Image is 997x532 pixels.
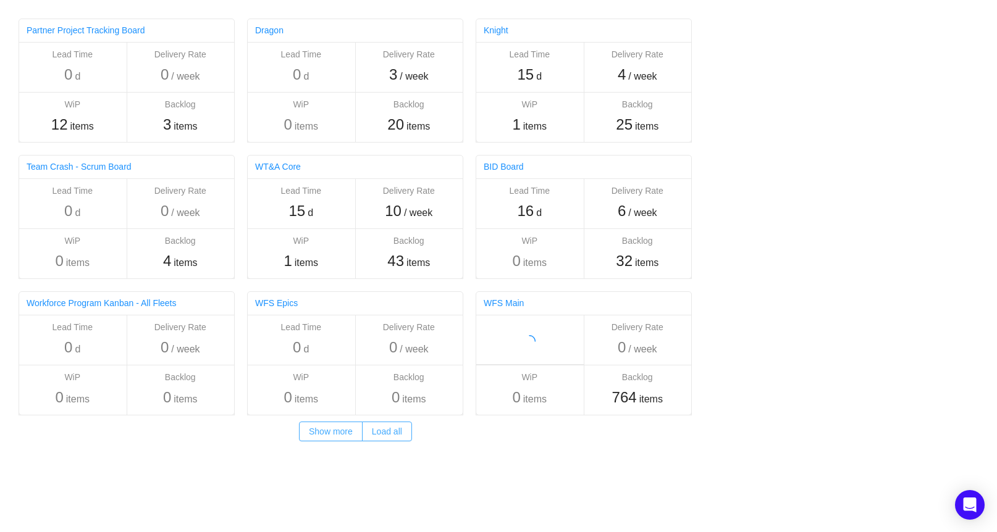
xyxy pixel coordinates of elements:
span: d [308,206,313,220]
span: 0 [389,339,397,355]
a: Team Crash - Scrum Board [27,162,132,172]
span: 0 [284,116,292,133]
span: 0 [64,66,72,83]
span: / week [171,206,200,220]
span: items [174,119,197,134]
div: WiP [253,98,349,111]
span: 1 [512,116,520,133]
div: Lead Time [253,185,349,197]
span: 43 [387,252,404,269]
div: Lead Time [25,321,120,334]
span: items [174,392,197,407]
span: 4 [618,66,626,83]
div: Lead Time [253,48,349,61]
div: Delivery Rate [590,185,686,197]
div: Backlog [590,98,686,111]
span: / week [404,206,432,220]
span: d [303,69,309,84]
span: items [66,392,90,407]
a: WFS Epics [255,298,298,308]
button: Show more [299,422,363,441]
span: 0 [64,339,72,355]
span: / week [628,69,657,84]
span: items [639,392,663,407]
span: d [303,342,309,357]
a: Workforce Program Kanban - All Fleets [27,298,177,308]
span: 16 [517,202,534,219]
span: items [295,392,318,407]
span: items [295,119,318,134]
div: Delivery Rate [361,321,457,334]
div: WiP [482,98,578,111]
span: 6 [618,202,626,219]
div: Lead Time [253,321,349,334]
span: 20 [387,116,404,133]
span: 0 [512,252,520,269]
span: 25 [616,116,633,133]
div: Delivery Rate [590,48,686,61]
div: Lead Time [482,185,578,197]
span: 15 [288,202,305,219]
span: 0 [512,389,520,405]
span: d [75,206,80,220]
span: items [523,392,547,407]
span: items [523,119,547,134]
span: 764 [612,389,637,405]
a: Knight [484,25,508,35]
span: items [174,256,197,270]
div: Lead Time [25,185,120,197]
span: 3 [163,116,171,133]
div: WiP [253,235,349,247]
span: 10 [385,202,402,219]
span: 1 [284,252,292,269]
span: 0 [618,339,626,355]
span: 15 [517,66,534,83]
span: 0 [161,202,169,219]
span: 0 [293,339,301,355]
span: d [75,342,80,357]
div: Backlog [133,98,229,111]
span: items [402,392,426,407]
span: items [406,256,430,270]
div: Open Intercom Messenger [955,490,985,520]
span: / week [400,69,428,84]
span: items [635,119,658,134]
span: 0 [161,66,169,83]
div: Delivery Rate [590,321,686,334]
div: WiP [482,371,578,384]
span: 0 [55,389,63,405]
div: WiP [482,235,578,247]
a: Partner Project Tracking Board [27,25,145,35]
span: 0 [161,339,169,355]
span: 0 [55,252,63,269]
span: 4 [163,252,171,269]
div: Backlog [133,235,229,247]
div: WiP [25,98,120,111]
div: Lead Time [482,48,578,61]
div: Backlog [590,371,686,384]
span: 12 [51,116,68,133]
div: WiP [25,371,120,384]
div: Delivery Rate [133,321,229,334]
a: BID Board [484,162,524,172]
span: 0 [64,202,72,219]
div: Backlog [361,371,457,384]
div: WiP [25,235,120,247]
div: Delivery Rate [361,185,457,197]
span: items [635,256,658,270]
div: Backlog [361,98,457,111]
span: 0 [392,389,400,405]
span: / week [628,342,657,357]
span: / week [400,342,428,357]
span: 0 [163,389,171,405]
span: items [406,119,430,134]
div: Backlog [133,371,229,384]
div: Delivery Rate [133,185,229,197]
i: icon: loading [523,335,536,347]
span: / week [171,69,200,84]
a: WFS Main [484,298,524,308]
span: items [295,256,318,270]
div: WiP [253,371,349,384]
span: d [536,206,542,220]
a: WT&A Core [255,162,301,172]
